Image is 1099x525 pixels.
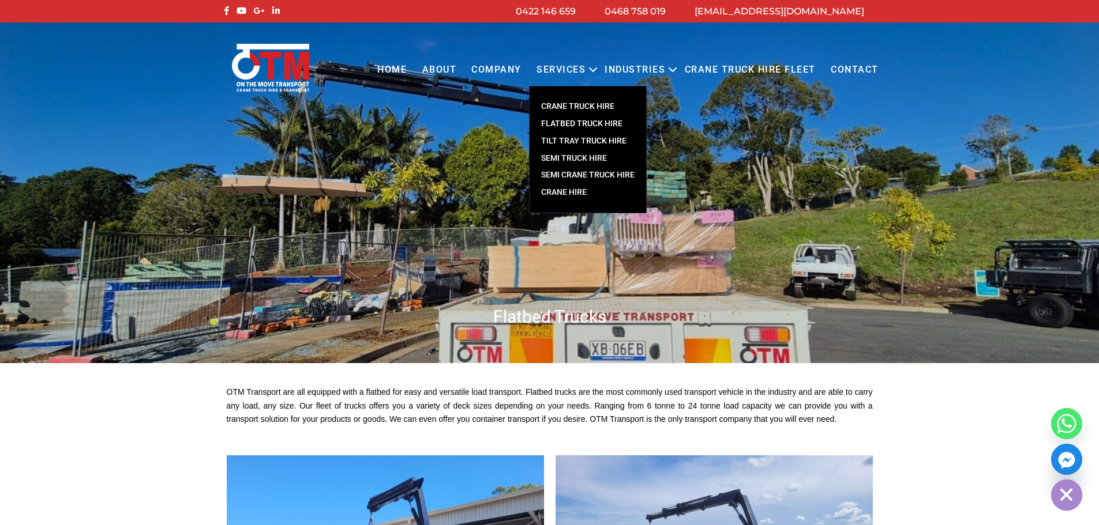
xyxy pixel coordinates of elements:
a: SEMI TRUCK HIRE [530,150,646,167]
a: Contact [823,54,886,86]
a: 0422 146 659 [516,6,576,17]
h1: Flatbed Trucks [221,305,879,328]
a: Home [370,54,414,86]
a: TILT TRAY TRUCK HIRE [530,133,646,150]
a: Crane Hire [530,184,646,201]
a: About [414,54,464,86]
img: Otmtransport [230,43,312,93]
a: [EMAIL_ADDRESS][DOMAIN_NAME] [695,6,864,17]
p: OTM Transport are all equipped with a flatbed for easy and versatile load transport. Flatbed truc... [227,386,873,426]
a: Whatsapp [1051,408,1082,439]
a: Services [529,54,593,86]
a: COMPANY [464,54,529,86]
a: FLATBED TRUCK HIRE [530,115,646,133]
a: Industries [597,54,673,86]
a: Crane Truck Hire Fleet [677,54,823,86]
a: CRANE TRUCK HIRE [530,98,646,115]
a: Facebook_Messenger [1051,444,1082,475]
a: 0468 758 019 [605,6,666,17]
a: SEMI CRANE TRUCK HIRE [530,167,646,184]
